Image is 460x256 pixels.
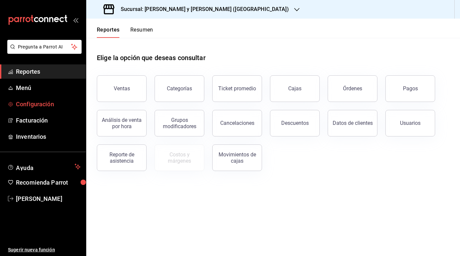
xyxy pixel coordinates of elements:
[16,116,81,125] span: Facturación
[101,117,142,129] div: Análisis de venta por hora
[155,75,204,102] button: Categorías
[385,75,435,102] button: Pagos
[97,53,206,63] h1: Elige la opción que deseas consultar
[115,5,289,13] h3: Sucursal: [PERSON_NAME] y [PERSON_NAME] ([GEOGRAPHIC_DATA])
[97,110,147,136] button: Análisis de venta por hora
[167,85,192,92] div: Categorías
[97,144,147,171] button: Reporte de asistencia
[212,75,262,102] button: Ticket promedio
[16,178,81,187] span: Recomienda Parrot
[270,110,320,136] button: Descuentos
[155,144,204,171] button: Contrata inventarios para ver este reporte
[159,151,200,164] div: Costos y márgenes
[400,120,421,126] div: Usuarios
[16,163,72,171] span: Ayuda
[114,85,130,92] div: Ventas
[159,117,200,129] div: Grupos modificadores
[97,27,120,38] button: Reportes
[16,83,81,92] span: Menú
[8,246,81,253] span: Sugerir nueva función
[5,48,82,55] a: Pregunta a Parrot AI
[73,17,78,23] button: open_drawer_menu
[403,85,418,92] div: Pagos
[281,120,309,126] div: Descuentos
[343,85,362,92] div: Órdenes
[16,100,81,109] span: Configuración
[130,27,153,38] button: Resumen
[97,27,153,38] div: navigation tabs
[16,132,81,141] span: Inventarios
[212,144,262,171] button: Movimientos de cajas
[18,43,71,50] span: Pregunta a Parrot AI
[7,40,82,54] button: Pregunta a Parrot AI
[97,75,147,102] button: Ventas
[328,75,377,102] button: Órdenes
[288,85,301,92] div: Cajas
[220,120,254,126] div: Cancelaciones
[16,194,81,203] span: [PERSON_NAME]
[333,120,373,126] div: Datos de clientes
[218,85,256,92] div: Ticket promedio
[328,110,377,136] button: Datos de clientes
[212,110,262,136] button: Cancelaciones
[385,110,435,136] button: Usuarios
[16,67,81,76] span: Reportes
[101,151,142,164] div: Reporte de asistencia
[155,110,204,136] button: Grupos modificadores
[217,151,258,164] div: Movimientos de cajas
[270,75,320,102] button: Cajas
